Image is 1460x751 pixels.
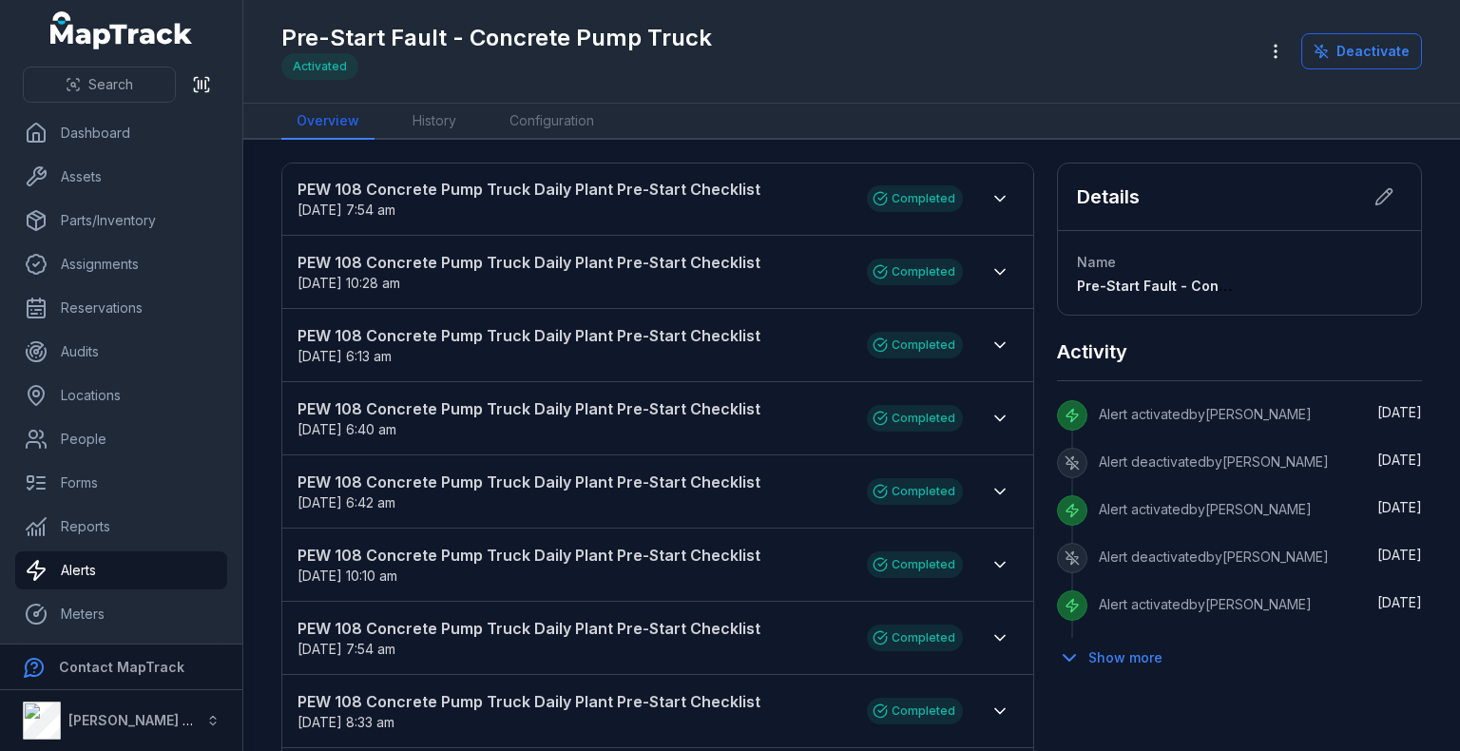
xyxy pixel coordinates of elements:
[1077,183,1140,210] h2: Details
[298,617,848,659] a: PEW 108 Concrete Pump Truck Daily Plant Pre-Start Checklist[DATE] 7:54 am
[281,104,375,140] a: Overview
[298,544,848,567] strong: PEW 108 Concrete Pump Truck Daily Plant Pre-Start Checklist
[1377,499,1422,515] time: 10/14/2025, 9:39:23 AM
[1377,452,1422,468] time: 10/14/2025, 9:39:29 AM
[15,376,227,414] a: Locations
[1077,254,1116,270] span: Name
[1099,406,1312,422] span: Alert activated by [PERSON_NAME]
[867,332,963,358] div: Completed
[867,698,963,724] div: Completed
[298,641,395,657] time: 10/1/2025, 7:54:27 AM
[15,333,227,371] a: Audits
[15,158,227,196] a: Assets
[15,202,227,240] a: Parts/Inventory
[298,178,848,220] a: PEW 108 Concrete Pump Truck Daily Plant Pre-Start Checklist[DATE] 7:54 am
[298,202,395,218] span: [DATE] 7:54 am
[15,508,227,546] a: Reports
[867,185,963,212] div: Completed
[298,324,848,366] a: PEW 108 Concrete Pump Truck Daily Plant Pre-Start Checklist[DATE] 6:13 am
[298,568,397,584] time: 10/1/2025, 10:10:28 AM
[298,494,395,510] span: [DATE] 6:42 am
[88,75,133,94] span: Search
[1377,499,1422,515] span: [DATE]
[15,551,227,589] a: Alerts
[298,251,848,293] a: PEW 108 Concrete Pump Truck Daily Plant Pre-Start Checklist[DATE] 10:28 am
[1377,547,1422,563] span: [DATE]
[15,420,227,458] a: People
[1377,547,1422,563] time: 10/14/2025, 9:39:20 AM
[298,714,394,730] span: [DATE] 8:33 am
[15,245,227,283] a: Assignments
[298,178,848,201] strong: PEW 108 Concrete Pump Truck Daily Plant Pre-Start Checklist
[298,690,848,732] a: PEW 108 Concrete Pump Truck Daily Plant Pre-Start Checklist[DATE] 8:33 am
[298,641,395,657] span: [DATE] 7:54 am
[298,348,392,364] time: 10/9/2025, 6:13:58 AM
[298,397,848,439] a: PEW 108 Concrete Pump Truck Daily Plant Pre-Start Checklist[DATE] 6:40 am
[298,275,400,291] span: [DATE] 10:28 am
[298,275,400,291] time: 10/13/2025, 10:28:49 AM
[1057,338,1127,365] h2: Activity
[298,397,848,420] strong: PEW 108 Concrete Pump Truck Daily Plant Pre-Start Checklist
[298,324,848,347] strong: PEW 108 Concrete Pump Truck Daily Plant Pre-Start Checklist
[50,11,193,49] a: MapTrack
[298,568,397,584] span: [DATE] 10:10 am
[15,289,227,327] a: Reservations
[15,595,227,633] a: Meters
[867,625,963,651] div: Completed
[298,544,848,586] a: PEW 108 Concrete Pump Truck Daily Plant Pre-Start Checklist[DATE] 10:10 am
[397,104,471,140] a: History
[298,471,848,493] strong: PEW 108 Concrete Pump Truck Daily Plant Pre-Start Checklist
[281,23,712,53] h1: Pre-Start Fault - Concrete Pump Truck
[1301,33,1422,69] button: Deactivate
[1099,501,1312,517] span: Alert activated by [PERSON_NAME]
[1077,278,1338,294] span: Pre-Start Fault - Concrete Pump Truck
[68,712,224,728] strong: [PERSON_NAME] Group
[867,259,963,285] div: Completed
[867,478,963,505] div: Completed
[23,67,176,103] button: Search
[298,202,395,218] time: 10/14/2025, 7:54:23 AM
[1099,596,1312,612] span: Alert activated by [PERSON_NAME]
[298,494,395,510] time: 10/2/2025, 6:42:07 AM
[1377,452,1422,468] span: [DATE]
[298,690,848,713] strong: PEW 108 Concrete Pump Truck Daily Plant Pre-Start Checklist
[281,53,358,80] div: Activated
[59,659,184,675] strong: Contact MapTrack
[15,639,227,677] a: Settings
[298,348,392,364] span: [DATE] 6:13 am
[1377,594,1422,610] span: [DATE]
[1099,453,1329,470] span: Alert deactivated by [PERSON_NAME]
[867,405,963,432] div: Completed
[1377,594,1422,610] time: 9/9/2025, 10:58:18 AM
[298,421,396,437] time: 10/3/2025, 6:40:04 AM
[1057,638,1175,678] button: Show more
[298,421,396,437] span: [DATE] 6:40 am
[1099,549,1329,565] span: Alert deactivated by [PERSON_NAME]
[867,551,963,578] div: Completed
[15,114,227,152] a: Dashboard
[1377,404,1422,420] time: 10/14/2025, 9:39:41 AM
[298,251,848,274] strong: PEW 108 Concrete Pump Truck Daily Plant Pre-Start Checklist
[298,471,848,512] a: PEW 108 Concrete Pump Truck Daily Plant Pre-Start Checklist[DATE] 6:42 am
[298,617,848,640] strong: PEW 108 Concrete Pump Truck Daily Plant Pre-Start Checklist
[1377,404,1422,420] span: [DATE]
[298,714,394,730] time: 9/30/2025, 8:33:36 AM
[494,104,609,140] a: Configuration
[15,464,227,502] a: Forms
